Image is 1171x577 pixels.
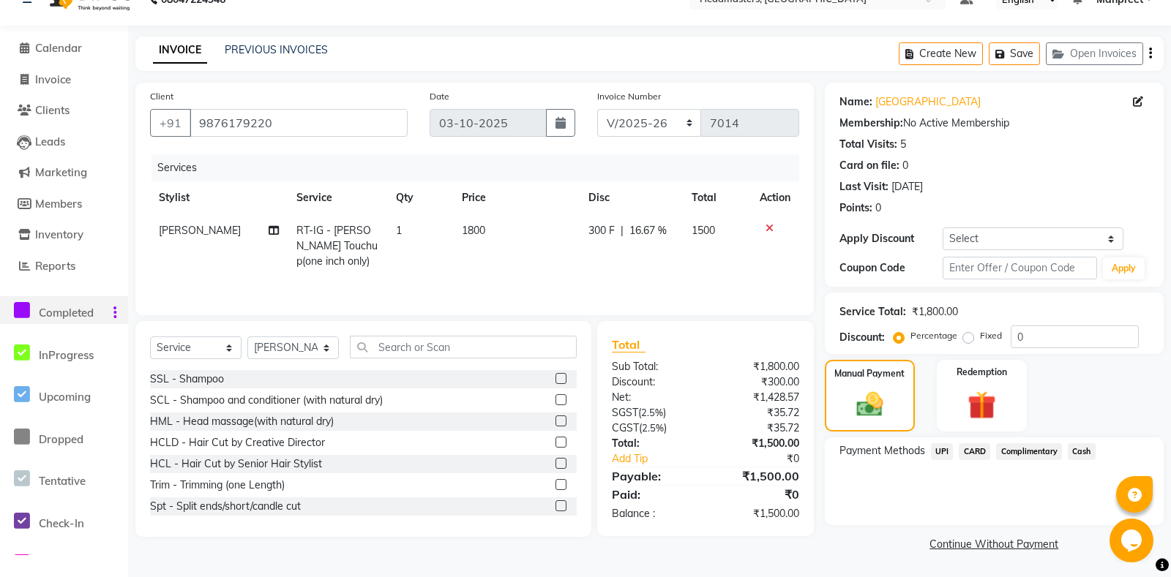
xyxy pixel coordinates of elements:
[150,90,173,103] label: Client
[875,200,881,216] div: 0
[828,537,1161,552] a: Continue Without Payment
[1103,257,1145,279] button: Apply
[706,467,810,485] div: ₹1,500.00
[150,372,224,387] div: SSL - Shampoo
[430,90,449,103] label: Date
[692,224,715,237] span: 1500
[839,260,943,276] div: Coupon Code
[35,227,83,241] span: Inventory
[683,181,750,214] th: Total
[601,359,706,374] div: Sub Total:
[910,329,957,342] label: Percentage
[396,224,402,237] span: 1
[959,443,990,460] span: CARD
[150,109,191,137] button: +91
[899,42,983,65] button: Create New
[900,137,906,152] div: 5
[931,443,954,460] span: UPI
[39,306,94,320] span: Completed
[39,390,91,404] span: Upcoming
[706,374,810,390] div: ₹300.00
[601,374,706,390] div: Discount:
[980,329,1002,342] label: Fixed
[462,224,485,237] span: 1800
[629,223,667,238] span: 16.67 %
[153,37,207,64] a: INVOICE
[839,137,897,152] div: Total Visits:
[150,435,325,450] div: HCLD - Hair Cut by Creative Director
[848,389,891,420] img: _cash.svg
[839,116,1149,131] div: No Active Membership
[839,158,899,173] div: Card on file:
[190,109,408,137] input: Search by Name/Mobile/Email/Code
[902,158,908,173] div: 0
[839,443,925,459] span: Payment Methods
[35,72,71,86] span: Invoice
[839,116,903,131] div: Membership:
[943,257,1098,279] input: Enter Offer / Coupon Code
[39,474,86,488] span: Tentative
[706,359,810,374] div: ₹1,800.00
[1110,518,1156,562] iframe: chat widget
[706,506,810,521] div: ₹1,500.00
[989,42,1040,65] button: Save
[288,181,387,214] th: Service
[39,432,83,446] span: Dropped
[601,405,706,421] div: ( )
[150,478,285,493] div: Trim - Trimming (one Length)
[35,135,65,148] span: Leads
[959,388,1004,423] img: _gift.svg
[751,181,799,214] th: Action
[839,330,885,345] div: Discount:
[150,181,288,214] th: Stylist
[706,405,810,421] div: ₹35.72
[4,165,124,181] a: Marketing
[612,337,646,352] span: Total
[601,421,706,436] div: ( )
[159,224,241,237] span: [PERSON_NAME]
[601,506,706,521] div: Balance :
[957,366,1007,379] label: Redemption
[912,304,958,320] div: ₹1,800.00
[839,231,943,246] div: Apply Discount
[621,223,624,238] span: |
[580,181,683,214] th: Disc
[225,43,328,56] a: PREVIOUS INVOICES
[35,259,75,273] span: Reports
[706,390,810,405] div: ₹1,428.57
[151,154,810,181] div: Services
[839,200,872,216] div: Points:
[1046,42,1143,65] button: Open Invoices
[706,436,810,451] div: ₹1,500.00
[4,134,124,151] a: Leads
[597,90,661,103] label: Invoice Number
[601,390,706,405] div: Net:
[1068,443,1096,460] span: Cash
[150,499,301,514] div: Spt - Split ends/short/candle cut
[641,407,663,418] span: 2.5%
[4,40,124,57] a: Calendar
[39,348,94,362] span: InProgress
[387,181,453,214] th: Qty
[150,414,334,429] div: HML - Head massage(with natural dry)
[996,443,1062,460] span: Complimentary
[891,179,923,195] div: [DATE]
[601,467,706,485] div: Payable:
[723,451,810,467] div: ₹0
[642,422,664,434] span: 2.5%
[35,197,82,211] span: Members
[612,406,638,419] span: SGST
[612,421,639,434] span: CGST
[839,94,872,110] div: Name:
[4,196,124,213] a: Members
[150,456,322,472] div: HCL - Hair Cut by Senior Hair Stylist
[150,393,383,408] div: SCL - Shampoo and conditioner (with natural dry)
[4,227,124,244] a: Inventory
[601,436,706,451] div: Total:
[706,486,810,503] div: ₹0
[706,421,810,436] div: ₹35.72
[839,304,906,320] div: Service Total:
[601,451,723,467] a: Add Tip
[35,103,70,117] span: Clients
[453,181,580,214] th: Price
